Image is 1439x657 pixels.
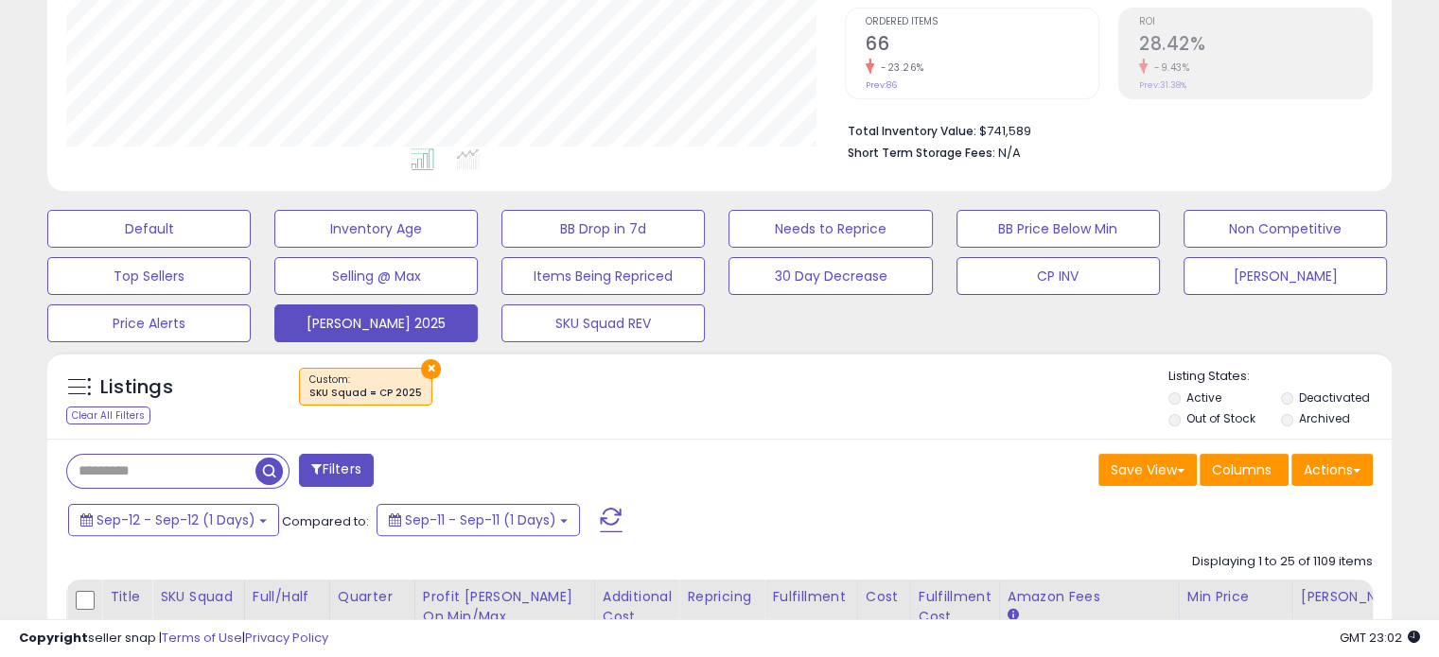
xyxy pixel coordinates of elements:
[848,118,1359,141] li: $741,589
[1340,629,1420,647] span: 2025-09-12 23:02 GMT
[956,257,1160,295] button: CP INV
[1139,33,1372,59] h2: 28.42%
[1168,368,1392,386] p: Listing States:
[299,454,373,487] button: Filters
[1184,210,1387,248] button: Non Competitive
[866,33,1098,59] h2: 66
[728,210,932,248] button: Needs to Reprice
[874,61,924,75] small: -23.26%
[162,629,242,647] a: Terms of Use
[1186,410,1255,426] label: Out of Stock
[274,257,478,295] button: Selling @ Max
[282,512,369,530] span: Compared to:
[152,579,245,655] th: CSV column name: cust_attr_8_SKU Squad
[274,210,478,248] button: Inventory Age
[309,387,422,400] div: SKU Squad = CP 2025
[687,587,756,607] div: Repricing
[1200,454,1289,486] button: Columns
[772,587,849,607] div: Fulfillment
[19,630,328,648] div: seller snap | |
[377,504,580,536] button: Sep-11 - Sep-11 (1 Days)
[274,304,478,342] button: [PERSON_NAME] 2025
[501,304,705,342] button: SKU Squad REV
[1186,389,1221,406] label: Active
[1139,79,1186,91] small: Prev: 31.38%
[603,587,672,627] div: Additional Cost
[47,257,251,295] button: Top Sellers
[338,587,407,607] div: Quarter
[1184,257,1387,295] button: [PERSON_NAME]
[1187,587,1285,607] div: Min Price
[848,123,976,139] b: Total Inventory Value:
[1212,460,1272,479] span: Columns
[998,144,1021,162] span: N/A
[1291,454,1373,486] button: Actions
[97,510,255,529] span: Sep-12 - Sep-12 (1 Days)
[1098,454,1197,486] button: Save View
[866,79,897,91] small: Prev: 86
[956,210,1160,248] button: BB Price Below Min
[919,587,992,627] div: Fulfillment Cost
[423,587,587,627] div: Profit [PERSON_NAME] on Min/Max
[421,359,441,379] button: ×
[405,510,556,529] span: Sep-11 - Sep-11 (1 Days)
[1298,389,1369,406] label: Deactivated
[866,587,903,607] div: Cost
[414,579,594,655] th: The percentage added to the cost of goods (COGS) that forms the calculator for Min & Max prices.
[47,304,251,342] button: Price Alerts
[329,579,414,655] th: CSV column name: cust_attr_10_Quarter
[19,629,88,647] strong: Copyright
[68,504,279,536] button: Sep-12 - Sep-12 (1 Days)
[1298,410,1349,426] label: Archived
[1008,587,1171,607] div: Amazon Fees
[1301,587,1413,607] div: [PERSON_NAME]
[66,406,150,424] div: Clear All Filters
[160,587,237,607] div: SKU Squad
[253,587,322,607] div: Full/Half
[1192,553,1373,571] div: Displaying 1 to 25 of 1109 items
[728,257,932,295] button: 30 Day Decrease
[848,145,995,161] b: Short Term Storage Fees:
[866,17,1098,27] span: Ordered Items
[47,210,251,248] button: Default
[309,372,422,401] span: Custom:
[1148,61,1189,75] small: -9.43%
[245,629,328,647] a: Privacy Policy
[100,374,173,401] h5: Listings
[110,587,144,607] div: Title
[1139,17,1372,27] span: ROI
[501,210,705,248] button: BB Drop in 7d
[501,257,705,295] button: Items Being Repriced
[244,579,329,655] th: CSV column name: cust_attr_9_Full/Half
